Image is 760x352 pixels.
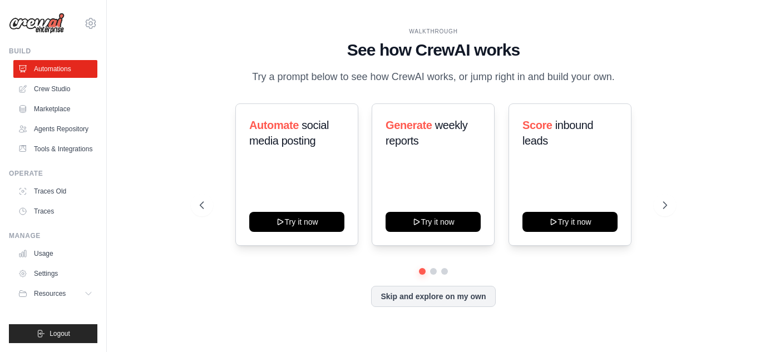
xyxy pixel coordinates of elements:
p: Try a prompt below to see how CrewAI works, or jump right in and build your own. [246,69,620,85]
span: Logout [50,329,70,338]
span: weekly reports [386,119,467,147]
div: Operate [9,169,97,178]
button: Logout [9,324,97,343]
a: Agents Repository [13,120,97,138]
a: Traces Old [13,182,97,200]
span: social media posting [249,119,329,147]
button: Skip and explore on my own [371,286,495,307]
span: Resources [34,289,66,298]
a: Usage [13,245,97,262]
a: Settings [13,265,97,282]
div: WALKTHROUGH [200,27,667,36]
img: Logo [9,13,65,34]
a: Crew Studio [13,80,97,98]
h1: See how CrewAI works [200,40,667,60]
a: Traces [13,202,97,220]
a: Marketplace [13,100,97,118]
div: Manage [9,231,97,240]
span: inbound leads [522,119,593,147]
button: Try it now [522,212,618,232]
button: Try it now [386,212,481,232]
button: Try it now [249,212,344,232]
div: Build [9,47,97,56]
span: Automate [249,119,299,131]
span: Generate [386,119,432,131]
a: Automations [13,60,97,78]
span: Score [522,119,552,131]
button: Resources [13,285,97,303]
a: Tools & Integrations [13,140,97,158]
